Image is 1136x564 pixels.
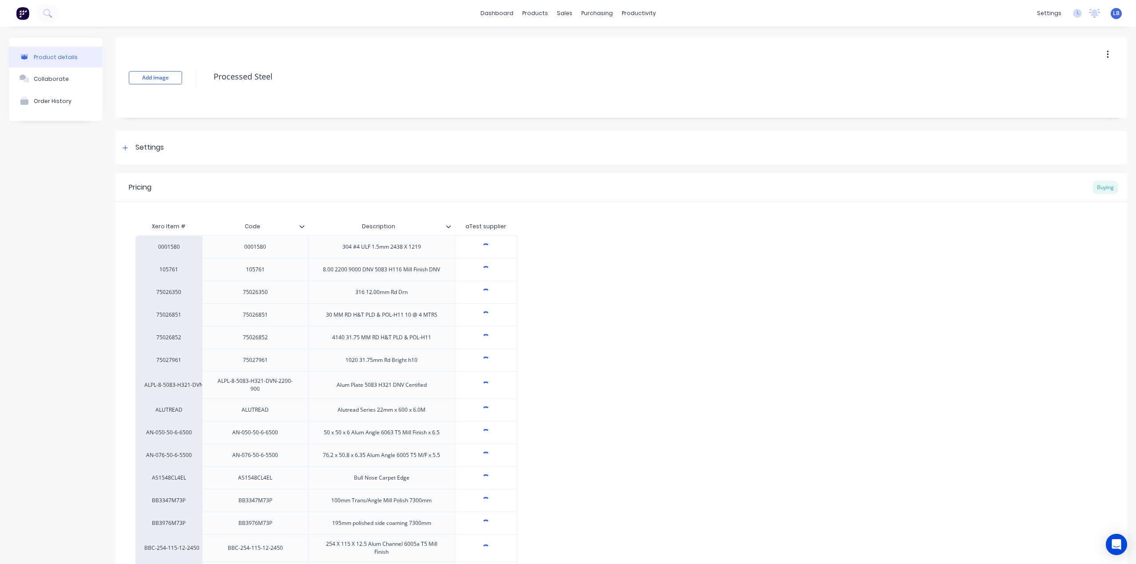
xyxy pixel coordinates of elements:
div: BB3976M73P [231,517,279,529]
button: Add image [129,71,182,84]
div: BB3347M73PBB3347M73P100mm Trans/Angle Mill Polish 7300mm [135,489,517,512]
div: ALPL-8-5083-H321-DVN-2200-900 [206,375,305,395]
div: Buying [1092,181,1118,194]
div: AS1548CL4EL [144,474,193,482]
div: Product details [34,54,78,60]
div: 75026350 [233,286,278,298]
div: 75026852750268524140 31.75 MM RD H&T PLD & POL-H11 [135,326,517,349]
button: Collaborate [9,68,102,90]
div: BB3976M73P [144,519,193,527]
div: Code [202,218,308,235]
div: products [518,7,552,20]
div: Order History [34,98,71,104]
div: BB3347M73P [144,496,193,504]
div: 105761 [233,264,278,275]
div: BB3347M73P [231,495,279,506]
div: AS1548CL4EL [231,472,279,484]
div: 4140 31.75 MM RD H&T PLD & POL-H11 [325,332,438,343]
div: 75027961 [233,354,278,366]
a: dashboard [476,7,518,20]
div: Description [308,215,449,238]
div: AN-050-50-6-6500 [225,427,285,438]
div: BBC-254-115-12-2450BBC-254-115-12-2450254 X 115 X 12.5 Alum Channel 6005a T5 Mill Finish [135,534,517,561]
div: 50 x 50 x 6 Alum Angle 6063 T5 Mill Finish x 6.5 [317,427,447,438]
div: 0001580 [144,243,193,251]
div: purchasing [577,7,617,20]
div: 7502635075026350316 12.00mm Rd Drn [135,281,517,303]
div: 8.00 2200 9000 DNV 5083 H116 Mill Finish DNV [316,264,447,275]
div: 30 MM RD H&T PLD & POL-H11 10 @ 4 MTRS [319,309,445,321]
div: 00015800001580304 #4 ULF 1.5mm 2438 X 1219 [135,235,517,258]
div: productivity [617,7,660,20]
div: 75026852 [233,332,278,343]
button: Order History [9,90,102,112]
div: 254 X 115 X 12.5 Alum Channel 6005a T5 Mill Finish [312,538,451,558]
div: settings [1033,7,1066,20]
div: ALUTREAD [144,406,193,414]
div: ALPL-8-5083-H321-DVN-2200-900 [144,381,193,389]
div: BB3976M73PBB3976M73P195mm polished side coaming 7300mm [135,512,517,534]
div: Bull Nose Carpet Edge [347,472,417,484]
div: AN-076-50-6-5500 [144,451,193,459]
div: AN-050-50-6-6500 [144,429,193,437]
div: 75026350 [144,288,193,296]
div: ALUTREAD [233,404,278,416]
div: 75027961750279611020 31.75mm Rd Bright h10 [135,349,517,371]
div: 316 12.00mm Rd Drn [348,286,415,298]
div: aTest supplier [465,222,506,230]
div: BBC-254-115-12-2450 [144,544,193,552]
div: Alutread Series 22mm x 600 x 6.0M [330,404,433,416]
div: 105761 [144,266,193,274]
div: Code [202,215,303,238]
div: AN-076-50-6-5500AN-076-50-6-550076.2 x 50.8 x 6.35 Alum Angle 6005 T5 M/F x 5.5 [135,444,517,466]
div: AN-050-50-6-6500AN-050-50-6-650050 x 50 x 6 Alum Angle 6063 T5 Mill Finish x 6.5 [135,421,517,444]
div: ALUTREADALUTREADAlutread Series 22mm x 600 x 6.0M [135,398,517,421]
img: Factory [16,7,29,20]
div: 1057611057618.00 2200 9000 DNV 5083 H116 Mill Finish DNV [135,258,517,281]
div: 75026851 [144,311,193,319]
textarea: Processed Steel [209,66,997,87]
div: Xero Item # [135,218,202,235]
div: 76.2 x 50.8 x 6.35 Alum Angle 6005 T5 M/F x 5.5 [316,449,447,461]
div: ALPL-8-5083-H321-DVN-2200-900ALPL-8-5083-H321-DVN-2200-900Alum Plate 5083 H321 DNV Certified [135,371,517,398]
div: 0001580 [233,241,278,253]
div: BBC-254-115-12-2450 [221,542,290,554]
span: LB [1113,9,1120,17]
div: Pricing [129,182,151,193]
div: 75026852 [144,334,193,342]
div: Collaborate [34,75,69,82]
div: 1020 31.75mm Rd Bright h10 [338,354,425,366]
div: 100mm Trans/Angle Mill Polish 7300mm [324,495,439,506]
div: Alum Plate 5083 H321 DNV Certified [330,379,434,391]
div: AS1548CL4ELAS1548CL4ELBull Nose Carpet Edge [135,466,517,489]
div: AN-076-50-6-5500 [225,449,285,461]
div: Open Intercom Messenger [1106,534,1127,555]
div: 75026851 [233,309,278,321]
div: Settings [135,142,164,153]
div: 195mm polished side coaming 7300mm [325,517,438,529]
div: Description [308,218,455,235]
div: 75027961 [144,356,193,364]
button: Product details [9,47,102,68]
div: sales [552,7,577,20]
div: 750268517502685130 MM RD H&T PLD & POL-H11 10 @ 4 MTRS [135,303,517,326]
div: 304 #4 ULF 1.5mm 2438 X 1219 [335,241,428,253]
